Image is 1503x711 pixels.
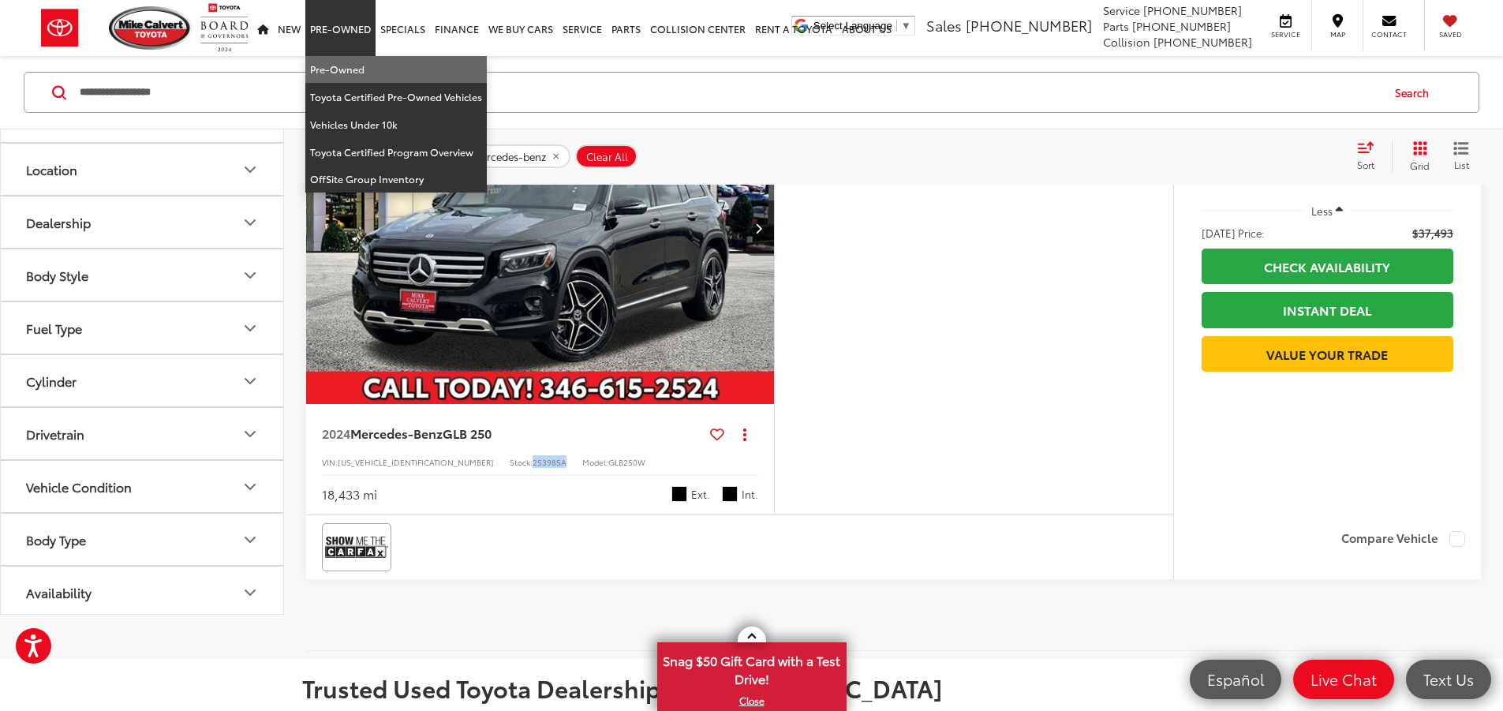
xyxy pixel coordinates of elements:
span: Saved [1433,29,1467,39]
button: Body StyleBody Style [1,249,285,301]
button: Vehicle ConditionVehicle Condition [1,461,285,512]
div: Drivetrain [241,424,260,443]
span: Model: [582,456,608,468]
a: Instant Deal [1202,292,1453,327]
button: Fuel TypeFuel Type [1,302,285,354]
a: Español [1190,660,1281,699]
label: Compare Vehicle [1341,531,1465,547]
span: [US_VEHICLE_IDENTIFICATION_NUMBER] [338,456,494,468]
span: [DATE] Price: [1202,225,1265,241]
div: Availability [26,585,92,600]
img: Mike Calvert Toyota [109,6,193,50]
div: 18,433 mi [322,485,377,503]
div: Cylinder [241,371,260,390]
button: Search [1380,73,1452,112]
div: Location [26,162,77,177]
span: $37,493 [1412,225,1453,241]
div: Cylinder [26,373,77,388]
a: Pre-Owned [305,56,487,84]
div: Availability [241,582,260,601]
span: 253985A [533,456,566,468]
a: Vehicles Under 10k [305,111,487,139]
button: Body TypeBody Type [1,514,285,565]
span: ​ [896,20,897,32]
span: Clear All [586,150,628,163]
span: Stock: [510,456,533,468]
span: [PHONE_NUMBER] [1132,18,1231,34]
span: Contact [1371,29,1407,39]
div: Vehicle Condition [241,477,260,496]
button: Grid View [1392,140,1441,172]
span: Service [1268,29,1303,39]
span: GLB 250 [443,424,492,442]
div: Body Type [241,530,260,548]
button: Select sort value [1349,140,1392,172]
span: [PHONE_NUMBER] [1153,34,1252,50]
h2: Trusted Used Toyota Dealership In [GEOGRAPHIC_DATA] [302,675,1202,701]
span: Service [1103,2,1140,18]
span: Mercedes-Benz [350,424,443,442]
span: List [1453,158,1469,171]
span: Map [1320,29,1355,39]
span: Ext. [691,487,710,502]
span: GLB250W [608,456,645,468]
span: Sales [926,15,962,36]
a: Value Your Trade [1202,336,1453,372]
div: Vehicle Condition [26,479,132,494]
button: LocationLocation [1,144,285,195]
div: Body Style [241,265,260,284]
span: Grid [1410,159,1430,172]
a: Toyota Certified Pre-Owned Vehicles [305,84,487,111]
div: Dealership [26,215,91,230]
span: [PHONE_NUMBER] [966,15,1092,36]
span: dropdown dots [743,428,746,440]
span: 2024 [322,424,350,442]
div: Fuel Type [26,320,82,335]
span: Less [1311,204,1333,218]
div: Drivetrain [26,426,84,441]
div: Body Style [26,268,88,283]
span: Sort [1357,158,1374,171]
div: Fuel Type [241,318,260,337]
span: ▼ [901,20,911,32]
div: Body Type [26,532,86,547]
div: Dealership [241,212,260,231]
span: Español [1199,669,1272,689]
a: Toyota Certified Program Overview [305,139,487,167]
button: Next image [742,200,774,256]
span: Int. [742,487,758,502]
input: Search by Make, Model, or Keyword [78,73,1380,111]
span: Snag $50 Gift Card with a Test Drive! [659,644,845,692]
button: CylinderCylinder [1,355,285,406]
span: Live Chat [1303,669,1385,689]
a: Live Chat [1293,660,1394,699]
button: Less [1304,196,1352,225]
button: Actions [731,420,758,447]
a: 2024 Mercedes-Benz GLB 2502024 Mercedes-Benz GLB 2502024 Mercedes-Benz GLB 2502024 Mercedes-Benz ... [305,52,776,404]
span: VIN: [322,456,338,468]
span: Cosmos Black Metallic [671,486,687,502]
span: Black [722,486,738,502]
img: View CARFAX report [325,526,388,568]
button: List View [1441,140,1481,172]
button: Clear All [575,144,637,168]
img: 2024 Mercedes-Benz GLB 250 [305,52,776,405]
button: DealershipDealership [1,196,285,248]
span: 2024 mercedes-benz [444,150,546,163]
span: [PHONE_NUMBER] [1143,2,1242,18]
span: Text Us [1415,669,1482,689]
button: remove 2024%20mercedes-benz [433,144,570,168]
div: 2024 Mercedes-Benz GLB GLB 250 0 [305,52,776,404]
a: Text Us [1406,660,1491,699]
button: AvailabilityAvailability [1,567,285,618]
a: OffSite Group Inventory [305,166,487,193]
a: 2024Mercedes-BenzGLB 250 [322,425,704,442]
span: Parts [1103,18,1129,34]
a: Check Availability [1202,249,1453,284]
span: Collision [1103,34,1150,50]
div: Location [241,159,260,178]
button: DrivetrainDrivetrain [1,408,285,459]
